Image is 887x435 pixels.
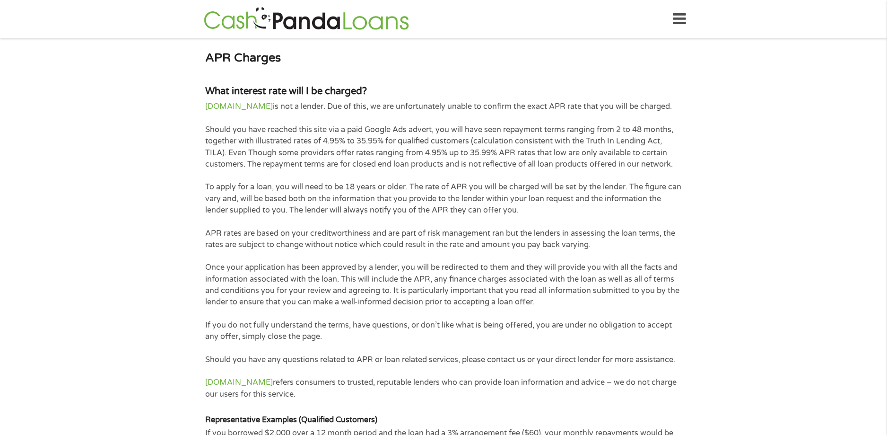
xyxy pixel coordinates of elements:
a: [DOMAIN_NAME] [205,378,273,387]
p: If you do not fully understand the terms, have questions, or don’t like what is being offered, yo... [205,320,682,343]
p: Should you have any questions related to APR or loan related services, please contact us or your ... [205,354,682,365]
strong: What interest rate will I be charged? [205,85,367,97]
p: is not a lender. Due of this, we are unfortunately unable to confirm the exact APR rate that you ... [205,101,682,112]
strong: APR Charges [205,51,281,65]
p: refers consumers to trusted, reputable lenders who can provide loan information and advice – we d... [205,377,682,400]
p: APR rates are based on your creditworthiness and are part of risk management ran but the lenders ... [205,228,682,251]
p: Should you have reached this site via a paid Google Ads advert, you will have seen repayment term... [205,124,682,170]
strong: Representative Examples (Qualified Customers) [205,415,377,425]
img: GetLoanNow Logo [201,6,412,33]
p: Once your application has been approved by a lender, you will be redirected to them and they will... [205,262,682,308]
p: To apply for a loan, you will need to be 18 years or older. The rate of APR you will be charged w... [205,181,682,216]
a: [DOMAIN_NAME] [205,102,273,111]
